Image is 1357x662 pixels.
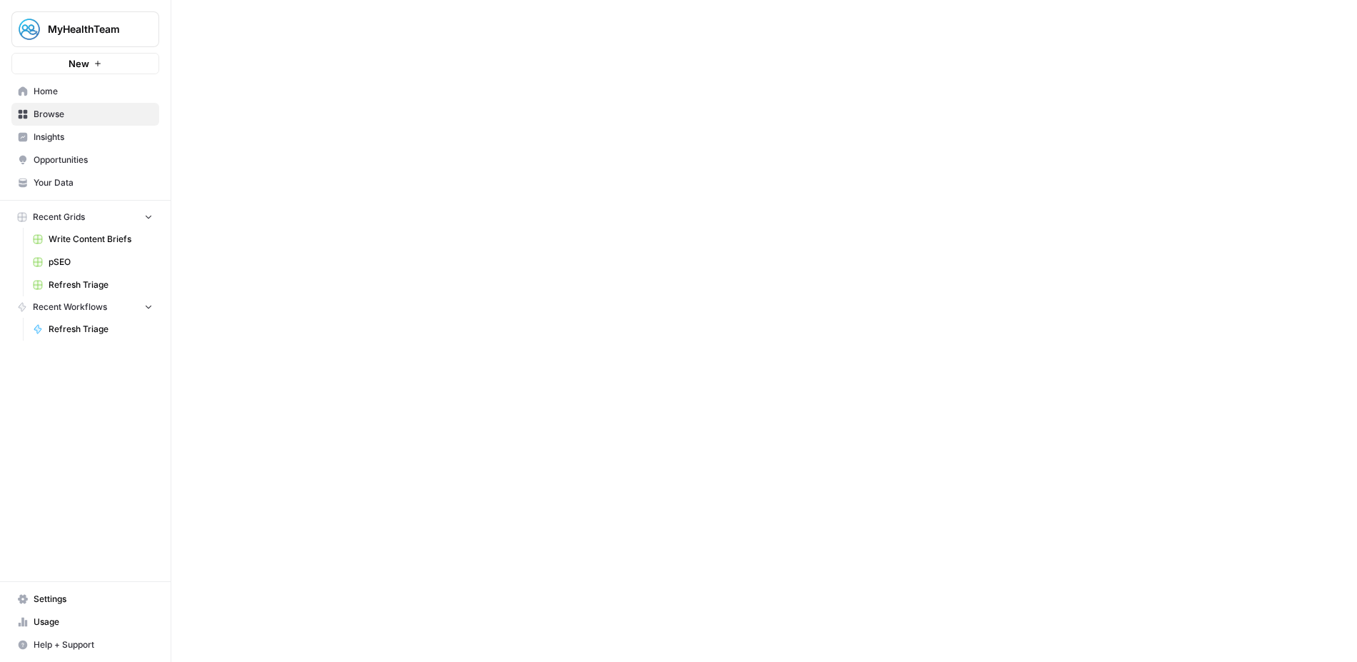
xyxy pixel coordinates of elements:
[34,154,153,166] span: Opportunities
[26,228,159,251] a: Write Content Briefs
[26,318,159,341] a: Refresh Triage
[11,171,159,194] a: Your Data
[49,256,153,269] span: pSEO
[34,108,153,121] span: Browse
[34,616,153,628] span: Usage
[11,53,159,74] button: New
[48,22,134,36] span: MyHealthTeam
[26,274,159,296] a: Refresh Triage
[34,85,153,98] span: Home
[11,126,159,149] a: Insights
[34,131,153,144] span: Insights
[11,206,159,228] button: Recent Grids
[33,301,107,314] span: Recent Workflows
[11,611,159,633] a: Usage
[11,633,159,656] button: Help + Support
[11,103,159,126] a: Browse
[11,588,159,611] a: Settings
[49,279,153,291] span: Refresh Triage
[49,233,153,246] span: Write Content Briefs
[11,149,159,171] a: Opportunities
[11,296,159,318] button: Recent Workflows
[34,638,153,651] span: Help + Support
[34,176,153,189] span: Your Data
[33,211,85,224] span: Recent Grids
[16,16,42,42] img: MyHealthTeam Logo
[11,11,159,47] button: Workspace: MyHealthTeam
[69,56,89,71] span: New
[11,80,159,103] a: Home
[34,593,153,606] span: Settings
[49,323,153,336] span: Refresh Triage
[26,251,159,274] a: pSEO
